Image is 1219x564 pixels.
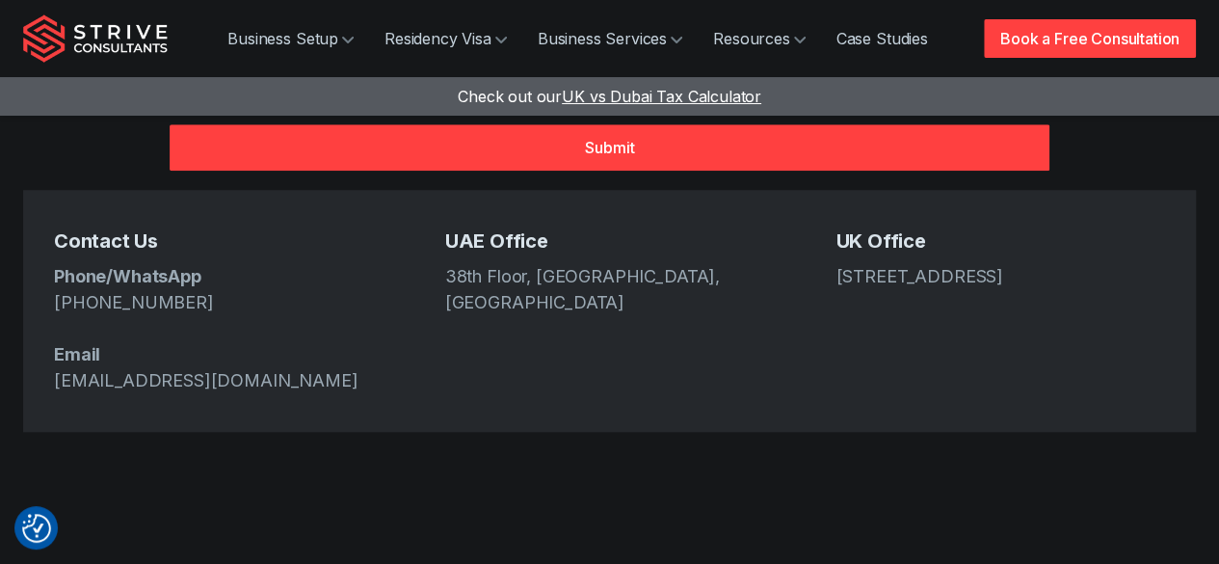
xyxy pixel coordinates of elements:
a: Residency Visa [369,19,522,58]
span: UK vs Dubai Tax Calculator [562,87,761,106]
button: Consent Preferences [22,514,51,543]
a: [EMAIL_ADDRESS][DOMAIN_NAME] [54,370,358,390]
a: Case Studies [821,19,943,58]
a: Book a Free Consultation [984,19,1196,58]
a: Business Services [522,19,698,58]
a: Resources [698,19,821,58]
address: [STREET_ADDRESS] [835,263,1165,289]
h5: UAE Office [445,228,775,255]
a: Check out ourUK vs Dubai Tax Calculator [458,87,761,106]
strong: Phone/WhatsApp [54,266,201,286]
strong: Email [54,344,100,364]
h5: Contact Us [54,228,384,255]
img: Strive Consultants [23,14,168,63]
img: Revisit consent button [22,514,51,543]
h5: UK Office [835,228,1165,255]
address: 38th Floor, [GEOGRAPHIC_DATA], [GEOGRAPHIC_DATA] [445,263,775,315]
a: Business Setup [212,19,369,58]
a: [PHONE_NUMBER] [54,292,214,312]
button: Submit [170,124,1049,171]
